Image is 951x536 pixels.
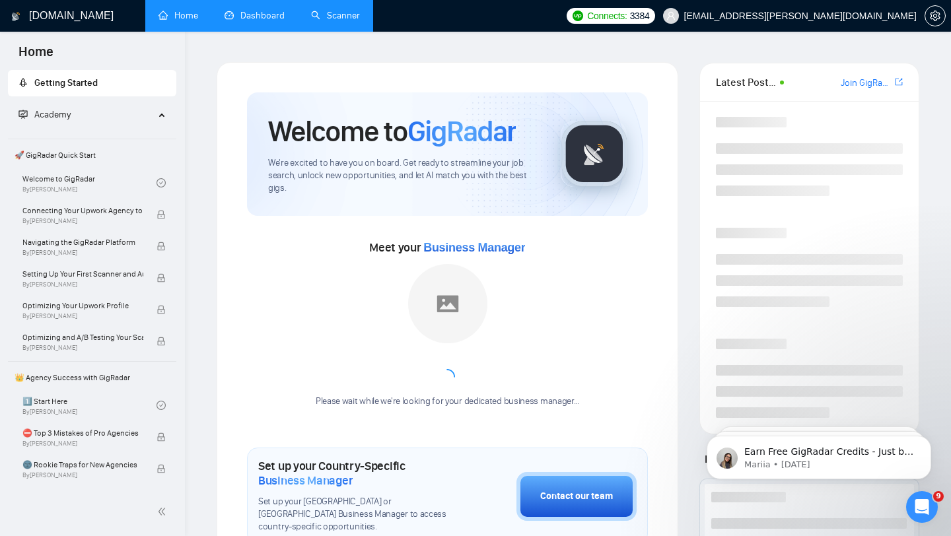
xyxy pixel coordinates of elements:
img: upwork-logo.png [573,11,583,21]
span: Business Manager [423,241,525,254]
span: export [895,77,903,87]
li: Getting Started [8,70,176,96]
span: lock [157,273,166,283]
span: lock [157,242,166,251]
span: Getting Started [34,77,98,88]
h1: Set up your Country-Specific [258,459,450,488]
span: 9 [933,491,944,502]
span: Setting Up Your First Scanner and Auto-Bidder [22,267,143,281]
span: Optimizing and A/B Testing Your Scanner for Better Results [22,331,143,344]
span: rocket [18,78,28,87]
a: searchScanner [311,10,360,21]
span: GigRadar [407,114,516,149]
span: Connecting Your Upwork Agency to GigRadar [22,204,143,217]
span: check-circle [157,401,166,410]
span: 👑 Agency Success with GigRadar [9,364,175,391]
span: Meet your [369,240,525,255]
iframe: Intercom live chat [906,491,938,523]
span: Connects: [587,9,627,23]
span: Academy [18,109,71,120]
a: Join GigRadar Slack Community [841,76,892,90]
div: Contact our team [540,489,613,504]
span: ⛔ Top 3 Mistakes of Pro Agencies [22,426,143,440]
span: 🚀 GigRadar Quick Start [9,142,175,168]
a: export [895,76,903,88]
span: double-left [157,505,170,518]
span: Set up your [GEOGRAPHIC_DATA] or [GEOGRAPHIC_DATA] Business Manager to access country-specific op... [258,496,450,533]
span: By [PERSON_NAME] [22,281,143,288]
span: By [PERSON_NAME] [22,440,143,448]
span: setting [925,11,945,21]
span: Business Manager [258,473,353,488]
img: logo [11,6,20,27]
h1: Welcome to [268,114,516,149]
span: lock [157,432,166,442]
span: 3384 [630,9,650,23]
a: setting [925,11,946,21]
span: By [PERSON_NAME] [22,344,143,352]
a: dashboardDashboard [225,10,285,21]
span: By [PERSON_NAME] [22,249,143,257]
span: By [PERSON_NAME] [22,312,143,320]
a: 1️⃣ Start HereBy[PERSON_NAME] [22,391,157,420]
span: lock [157,464,166,473]
button: Contact our team [516,472,637,521]
span: Home [8,42,64,70]
span: user [666,11,676,20]
span: Academy [34,109,71,120]
span: Optimizing Your Upwork Profile [22,299,143,312]
span: check-circle [157,178,166,187]
img: gigradar-logo.png [561,121,627,187]
span: lock [157,305,166,314]
img: placeholder.png [408,264,487,343]
span: Navigating the GigRadar Platform [22,236,143,249]
span: Latest Posts from the GigRadar Community [716,74,776,90]
span: lock [157,210,166,219]
span: By [PERSON_NAME] [22,471,143,479]
iframe: Intercom notifications message [687,408,951,500]
span: By [PERSON_NAME] [22,217,143,225]
span: lock [157,337,166,346]
span: 🌚 Rookie Traps for New Agencies [22,458,143,471]
div: Please wait while we're looking for your dedicated business manager... [308,395,587,408]
a: homeHome [158,10,198,21]
span: We're excited to have you on board. Get ready to streamline your job search, unlock new opportuni... [268,157,540,195]
a: Welcome to GigRadarBy[PERSON_NAME] [22,168,157,197]
span: loading [436,366,458,388]
button: setting [925,5,946,26]
span: fund-projection-screen [18,110,28,119]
